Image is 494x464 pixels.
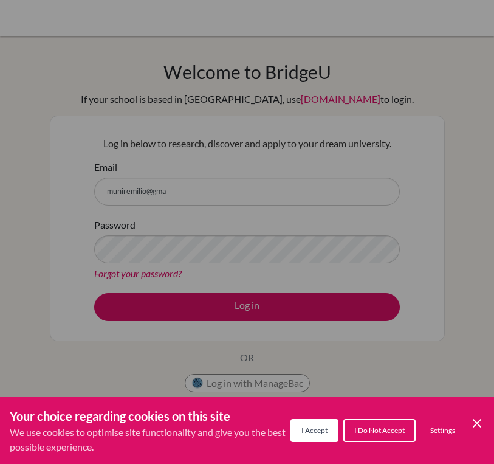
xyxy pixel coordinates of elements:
[354,426,405,435] span: I Do Not Accept
[10,407,290,425] h3: Your choice regarding cookies on this site
[470,416,484,431] button: Save and close
[343,419,416,442] button: I Do Not Accept
[301,426,328,435] span: I Accept
[430,426,455,435] span: Settings
[290,419,338,442] button: I Accept
[420,420,465,441] button: Settings
[10,425,290,454] p: We use cookies to optimise site functionality and give you the best possible experience.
